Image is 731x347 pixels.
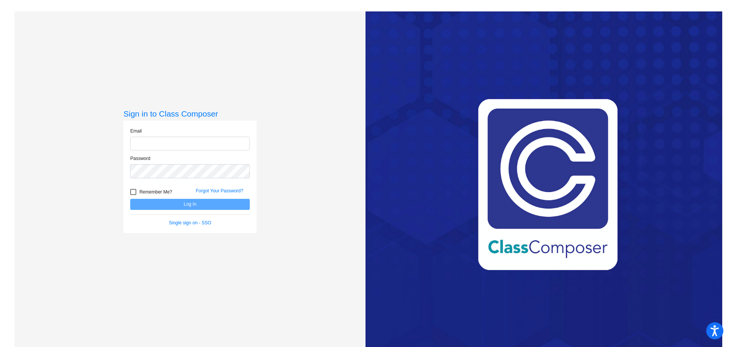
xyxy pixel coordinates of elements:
button: Log In [130,199,250,210]
a: Forgot Your Password? [196,188,243,193]
label: Email [130,128,142,134]
label: Password [130,155,150,162]
h3: Sign in to Class Composer [123,109,257,118]
span: Remember Me? [139,187,172,197]
a: Single sign on - SSO [169,220,211,225]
